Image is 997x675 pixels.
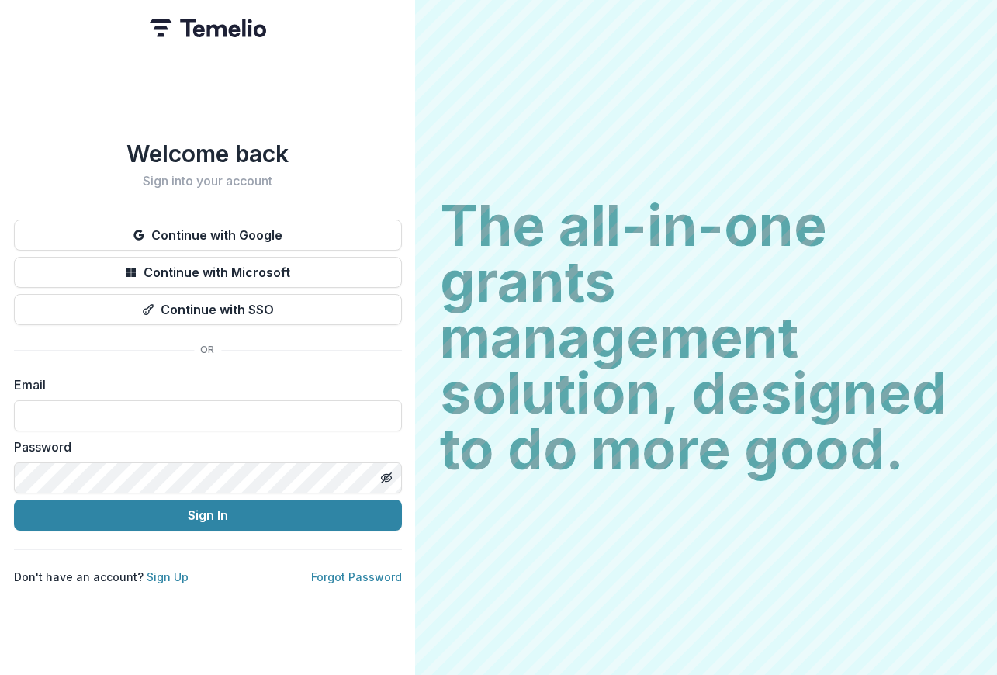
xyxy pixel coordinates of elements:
[14,569,189,585] p: Don't have an account?
[14,257,402,288] button: Continue with Microsoft
[14,294,402,325] button: Continue with SSO
[147,570,189,583] a: Sign Up
[150,19,266,37] img: Temelio
[374,466,399,490] button: Toggle password visibility
[14,174,402,189] h2: Sign into your account
[14,140,402,168] h1: Welcome back
[14,220,402,251] button: Continue with Google
[14,376,393,394] label: Email
[14,500,402,531] button: Sign In
[311,570,402,583] a: Forgot Password
[14,438,393,456] label: Password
